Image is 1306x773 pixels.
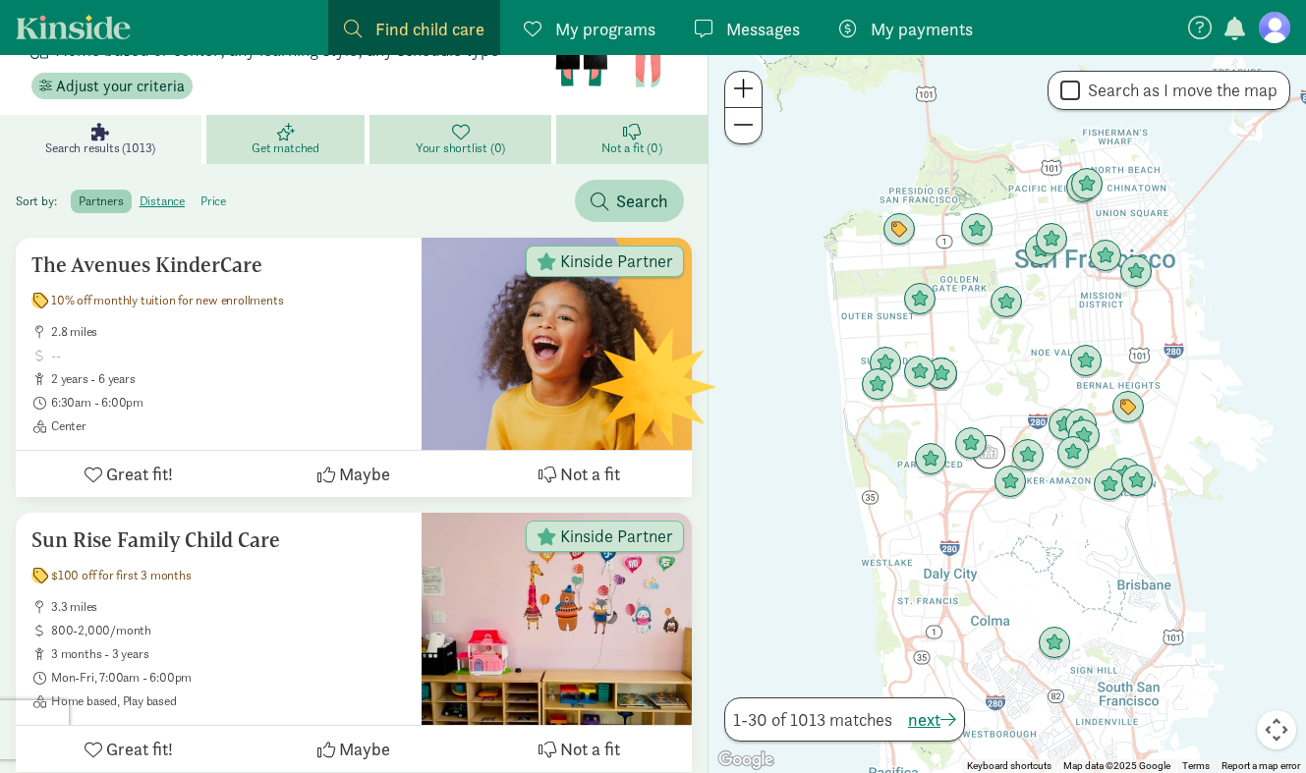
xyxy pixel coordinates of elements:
[375,16,484,42] span: Find child care
[1111,391,1145,424] div: Click to see details
[16,15,131,39] a: Kinside
[51,646,406,662] span: 3 months - 3 years
[369,115,555,164] a: Your shortlist (0)
[241,726,466,772] button: Maybe
[1093,469,1126,502] div: Click to see details
[972,435,1005,469] div: Click to see details
[1048,409,1081,442] div: Click to see details
[555,16,655,42] span: My programs
[560,527,673,545] span: Kinside Partner
[193,190,234,213] label: price
[106,461,173,487] span: Great fit!
[206,115,370,164] a: Get matched
[51,418,406,434] span: Center
[575,180,684,222] button: Search
[601,140,661,156] span: Not a fit (0)
[31,528,406,552] h5: Sun Rise Family Child Care
[954,427,988,461] div: Click to see details
[733,706,892,733] span: 1-30 of 1013 matches
[51,693,406,709] span: Home based, Play based
[71,190,131,213] label: partners
[869,347,902,380] div: Click to see details
[861,368,894,402] div: Click to see details
[106,736,173,762] span: Great fit!
[882,213,916,247] div: Click to see details
[1063,760,1170,771] span: Map data ©2025 Google
[252,140,319,156] span: Get matched
[560,252,673,270] span: Kinside Partner
[241,451,466,497] button: Maybe
[1065,171,1099,204] div: Click to see details
[56,75,185,98] span: Adjust your criteria
[1067,419,1101,453] div: Click to see details
[1038,627,1071,660] div: Click to see details
[1064,409,1098,442] div: Click to see details
[467,726,692,772] button: Not a fit
[51,395,406,411] span: 6:30am - 6:00pm
[1182,760,1210,771] a: Terms (opens in new tab)
[556,115,708,164] a: Not a fit (0)
[31,253,406,277] h5: The Avenues KinderCare
[713,747,778,773] a: Open this area in Google Maps (opens a new window)
[990,286,1023,319] div: Click to see details
[31,73,193,100] button: Adjust your criteria
[1056,436,1090,469] div: Click to see details
[1257,710,1296,749] button: Map camera controls
[51,324,406,340] span: 2.8 miles
[1120,465,1154,498] div: Click to see details
[1089,240,1122,273] div: Click to see details
[16,726,241,772] button: Great fit!
[1080,79,1278,102] label: Search as I move the map
[1070,168,1104,201] div: Click to see details
[51,623,406,638] span: 800-2,000/month
[16,193,68,209] span: Sort by:
[560,461,620,487] span: Not a fit
[51,670,406,686] span: Mon-Fri, 7:00am - 6:00pm
[871,16,973,42] span: My payments
[51,293,283,308] span: 10% off monthly tuition for new enrollments
[616,188,668,214] span: Search
[1108,458,1142,491] div: Click to see details
[51,599,406,615] span: 3.3 miles
[1069,345,1103,378] div: Click to see details
[994,466,1027,499] div: Click to see details
[1024,234,1057,267] div: Click to see details
[1221,760,1300,771] a: Report a map error
[903,283,937,316] div: Click to see details
[914,443,947,476] div: Click to see details
[1119,255,1153,289] div: Click to see details
[967,759,1051,773] button: Keyboard shortcuts
[908,706,956,733] button: next
[339,736,390,762] span: Maybe
[1035,223,1068,256] div: Click to see details
[726,16,800,42] span: Messages
[903,356,937,389] div: Click to see details
[467,451,692,497] button: Not a fit
[339,461,390,487] span: Maybe
[416,140,505,156] span: Your shortlist (0)
[960,213,994,247] div: Click to see details
[925,358,958,391] div: Click to see details
[560,736,620,762] span: Not a fit
[132,190,193,213] label: distance
[1011,439,1045,472] div: Click to see details
[713,747,778,773] img: Google
[51,371,406,387] span: 2 years - 6 years
[45,140,155,156] span: Search results (1013)
[51,568,192,583] span: $100 off for first 3 months
[16,451,241,497] button: Great fit!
